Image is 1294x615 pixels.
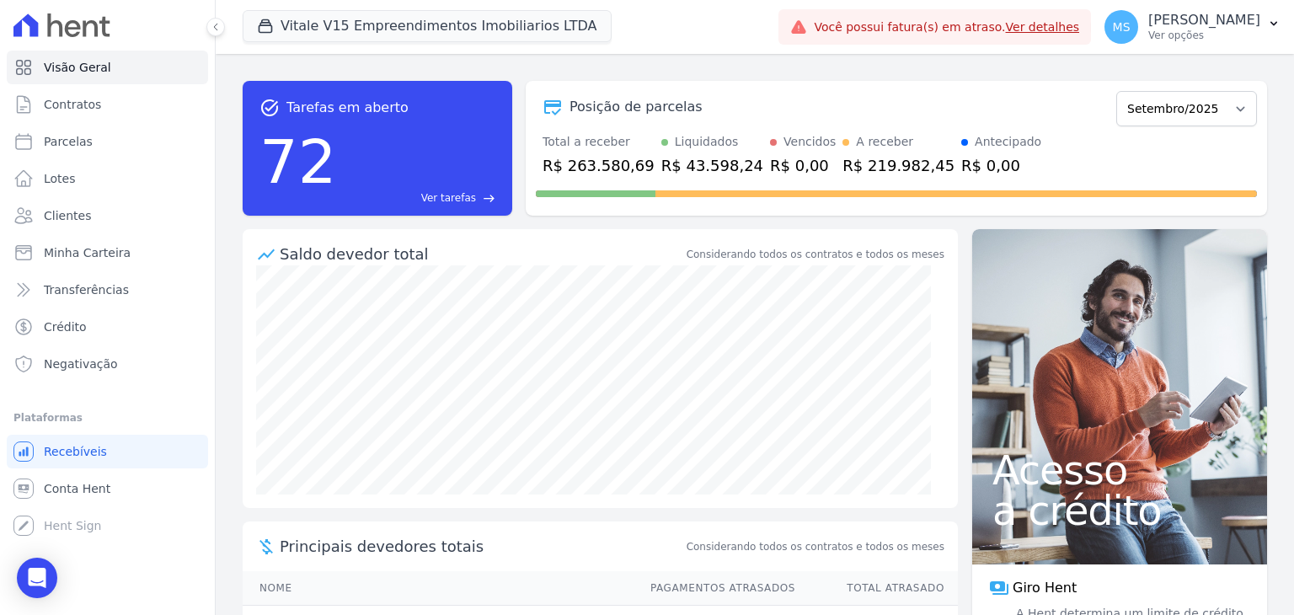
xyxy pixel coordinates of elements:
div: Open Intercom Messenger [17,558,57,598]
div: R$ 219.982,45 [842,154,954,177]
div: Total a receber [543,133,655,151]
div: Liquidados [675,133,739,151]
span: Visão Geral [44,59,111,76]
th: Nome [243,571,634,606]
span: Lotes [44,170,76,187]
span: Parcelas [44,133,93,150]
div: Antecipado [975,133,1041,151]
a: Lotes [7,162,208,195]
span: Conta Hent [44,480,110,497]
a: Transferências [7,273,208,307]
span: Acesso [992,450,1247,490]
span: Clientes [44,207,91,224]
div: R$ 263.580,69 [543,154,655,177]
span: Negativação [44,356,118,372]
span: Principais devedores totais [280,535,683,558]
span: Minha Carteira [44,244,131,261]
div: R$ 43.598,24 [661,154,763,177]
a: Ver tarefas east [344,190,495,206]
div: R$ 0,00 [770,154,836,177]
span: Você possui fatura(s) em atraso. [814,19,1079,36]
p: Ver opções [1148,29,1260,42]
a: Crédito [7,310,208,344]
span: task_alt [259,98,280,118]
span: east [483,192,495,205]
a: Conta Hent [7,472,208,505]
a: Negativação [7,347,208,381]
span: Giro Hent [1013,578,1077,598]
button: MS [PERSON_NAME] Ver opções [1091,3,1294,51]
a: Recebíveis [7,435,208,468]
span: Tarefas em aberto [286,98,409,118]
a: Minha Carteira [7,236,208,270]
span: Contratos [44,96,101,113]
span: a crédito [992,490,1247,531]
p: [PERSON_NAME] [1148,12,1260,29]
button: Vitale V15 Empreendimentos Imobiliarios LTDA [243,10,612,42]
div: Considerando todos os contratos e todos os meses [687,247,944,262]
th: Total Atrasado [796,571,958,606]
div: Posição de parcelas [569,97,703,117]
a: Ver detalhes [1006,20,1080,34]
span: Considerando todos os contratos e todos os meses [687,539,944,554]
span: Recebíveis [44,443,107,460]
div: Plataformas [13,408,201,428]
span: Crédito [44,318,87,335]
a: Clientes [7,199,208,233]
a: Visão Geral [7,51,208,84]
span: Ver tarefas [421,190,476,206]
a: Contratos [7,88,208,121]
a: Parcelas [7,125,208,158]
div: R$ 0,00 [961,154,1041,177]
span: MS [1113,21,1131,33]
span: Transferências [44,281,129,298]
div: A receber [856,133,913,151]
div: 72 [259,118,337,206]
th: Pagamentos Atrasados [634,571,796,606]
div: Saldo devedor total [280,243,683,265]
div: Vencidos [783,133,836,151]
